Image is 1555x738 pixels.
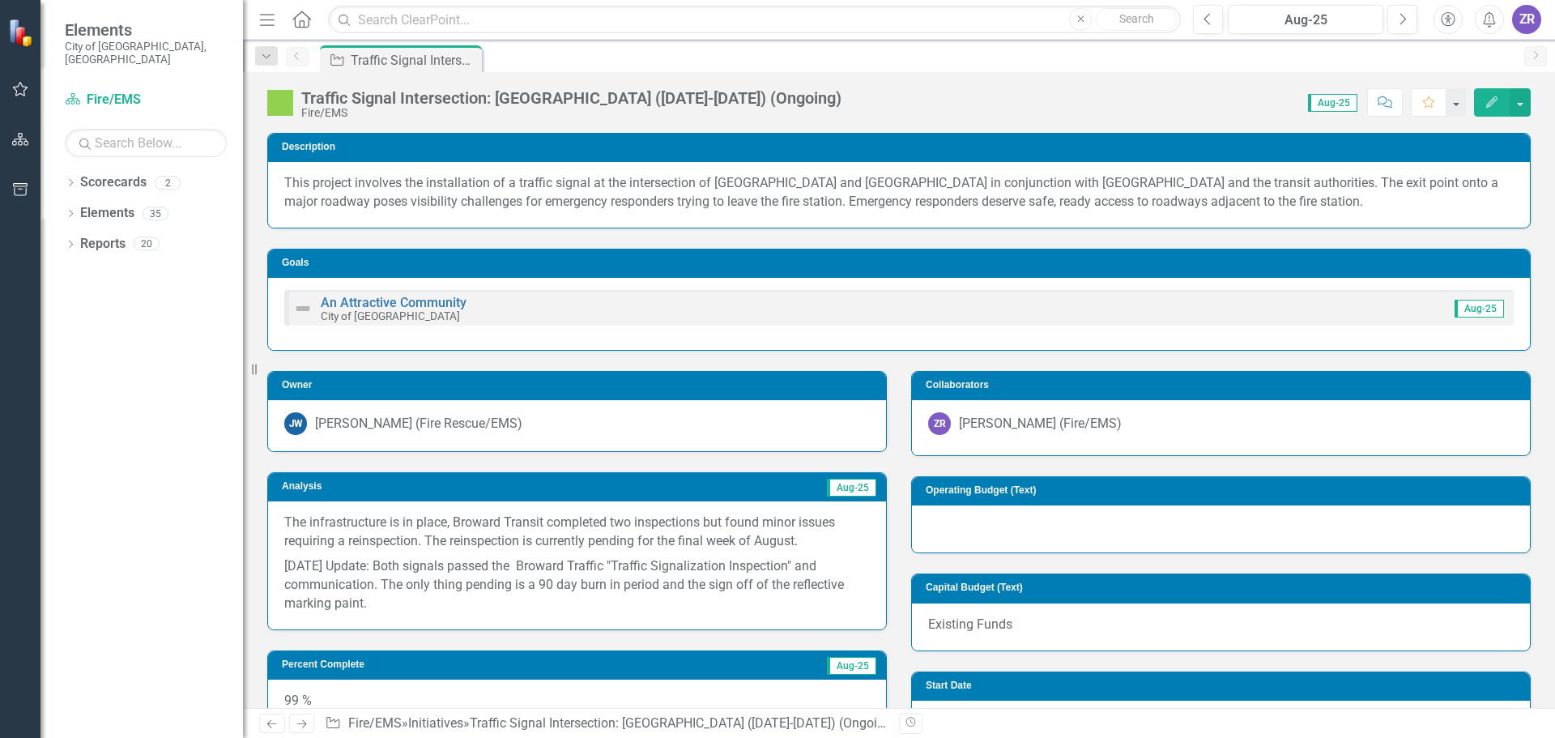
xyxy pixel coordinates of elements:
[325,715,887,733] div: » »
[827,657,876,675] span: Aug-25
[1512,5,1541,34] button: ZR
[928,616,1012,632] span: Existing Funds
[351,50,478,70] div: Traffic Signal Intersection: [GEOGRAPHIC_DATA] ([DATE]-[DATE]) (Ongoing)
[926,582,1522,593] h3: Capital Budget (Text)
[328,6,1181,34] input: Search ClearPoint...
[959,415,1122,433] div: [PERSON_NAME] (Fire/EMS)
[282,380,878,390] h3: Owner
[282,258,1522,268] h3: Goals
[926,380,1522,390] h3: Collaborators
[321,309,460,322] small: City of [GEOGRAPHIC_DATA]
[282,481,543,492] h3: Analysis
[268,680,886,727] div: 99 %
[134,237,160,251] div: 20
[1228,5,1383,34] button: Aug-25
[408,715,463,731] a: Initiatives
[284,514,870,554] p: The infrastructure is in place, Broward Transit completed two inspections but found minor issues ...
[65,20,227,40] span: Elements
[155,176,181,190] div: 2
[321,295,466,310] a: An Attractive Community
[470,715,897,731] div: Traffic Signal Intersection: [GEOGRAPHIC_DATA] ([DATE]-[DATE]) (Ongoing)
[1308,94,1357,112] span: Aug-25
[315,415,522,433] div: [PERSON_NAME] (Fire Rescue/EMS)
[928,412,951,435] div: ZR
[1455,300,1504,318] span: Aug-25
[348,715,402,731] a: Fire/EMS
[301,107,841,119] div: Fire/EMS
[284,412,307,435] div: JW
[143,207,168,220] div: 35
[284,554,870,613] p: [DATE] Update: Both signals passed the Broward Traffic "Traffic Signalization Inspection" and com...
[284,175,1498,209] span: This project involves the installation of a traffic signal at the intersection of [GEOGRAPHIC_DAT...
[65,91,227,109] a: Fire/EMS
[80,204,134,223] a: Elements
[7,17,37,47] img: ClearPoint Strategy
[827,479,876,497] span: Aug-25
[80,235,126,254] a: Reports
[65,40,227,66] small: City of [GEOGRAPHIC_DATA], [GEOGRAPHIC_DATA]
[282,142,1522,152] h3: Description
[1096,8,1177,31] button: Search
[293,299,313,318] img: Not Defined
[65,129,227,157] input: Search Below...
[926,680,1522,691] h3: Start Date
[1233,11,1378,30] div: Aug-25
[80,173,147,192] a: Scorecards
[267,90,293,116] img: IP
[926,485,1522,496] h3: Operating Budget (Text)
[301,89,841,107] div: Traffic Signal Intersection: [GEOGRAPHIC_DATA] ([DATE]-[DATE]) (Ongoing)
[282,659,650,670] h3: Percent Complete
[1119,12,1154,25] span: Search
